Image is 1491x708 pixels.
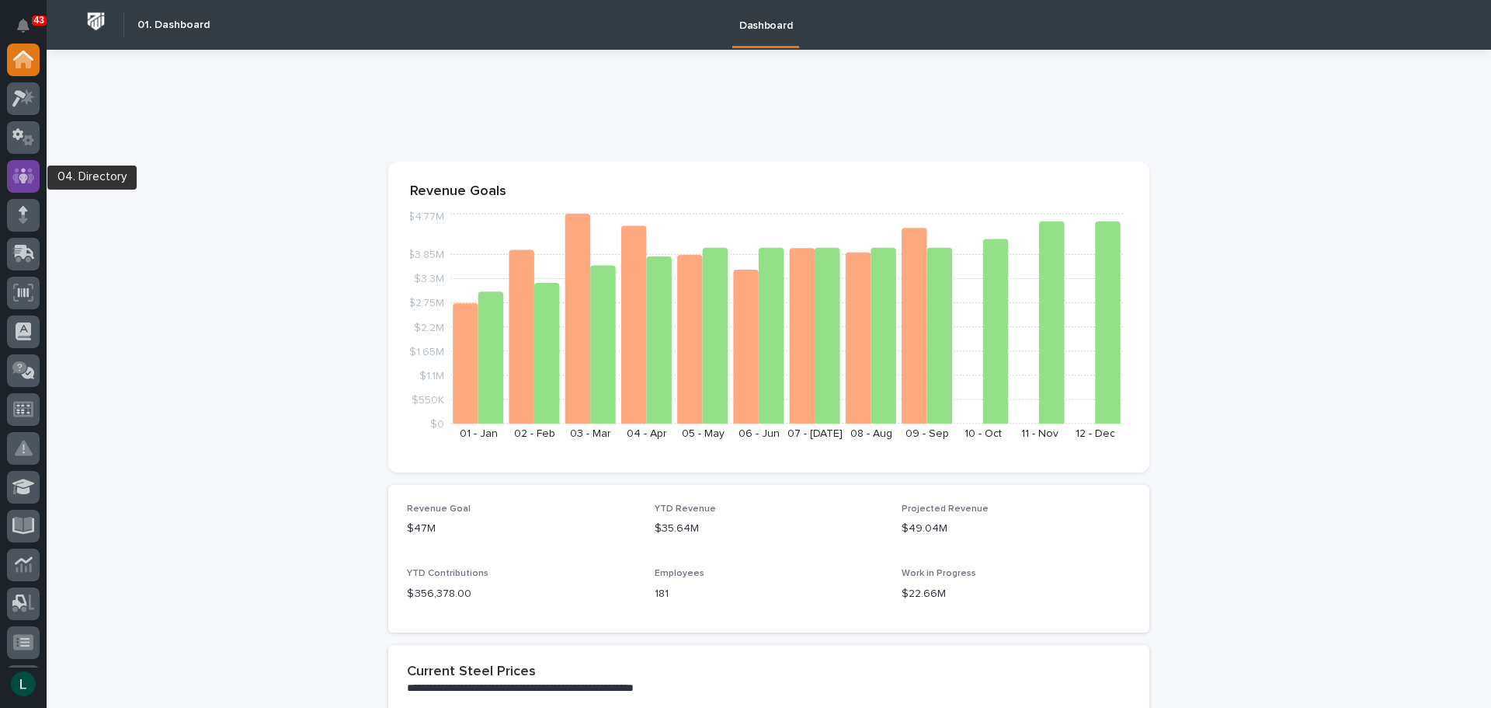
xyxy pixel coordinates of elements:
text: 01 - Jan [460,428,498,439]
tspan: $550K [412,394,444,405]
p: $35.64M [655,521,884,537]
tspan: $1.1M [419,370,444,381]
span: YTD Contributions [407,569,488,578]
text: 07 - [DATE] [787,428,843,439]
tspan: $3.85M [408,249,444,260]
tspan: $2.75M [408,298,444,309]
text: 06 - Jun [739,428,780,439]
button: users-avatar [7,668,40,700]
span: Revenue Goal [407,504,471,514]
h2: 01. Dashboard [137,19,210,32]
text: 08 - Aug [850,428,892,439]
text: 11 - Nov [1021,428,1058,439]
p: $47M [407,521,636,537]
tspan: $4.77M [408,211,444,222]
tspan: $2.2M [414,322,444,333]
p: $ 356,378.00 [407,586,636,602]
text: 02 - Feb [514,428,555,439]
tspan: $3.3M [414,274,444,284]
text: 12 - Dec [1076,428,1115,439]
p: Revenue Goals [410,183,1128,201]
img: Workspace Logo [82,7,110,36]
tspan: $0 [430,419,444,430]
p: $49.04M [902,521,1131,537]
span: Employees [655,569,704,578]
text: 10 - Oct [964,428,1002,439]
div: Notifications43 [19,19,40,44]
p: $22.66M [902,586,1131,602]
text: 09 - Sep [905,428,949,439]
button: Notifications [7,9,40,42]
p: 181 [655,586,884,602]
text: 05 - May [682,428,725,439]
span: YTD Revenue [655,504,716,514]
h2: Current Steel Prices [407,664,536,681]
span: Work in Progress [902,569,976,578]
p: 43 [34,15,44,26]
text: 04 - Apr [627,428,667,439]
text: 03 - Mar [570,428,611,439]
tspan: $1.65M [409,346,444,357]
span: Projected Revenue [902,504,989,514]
